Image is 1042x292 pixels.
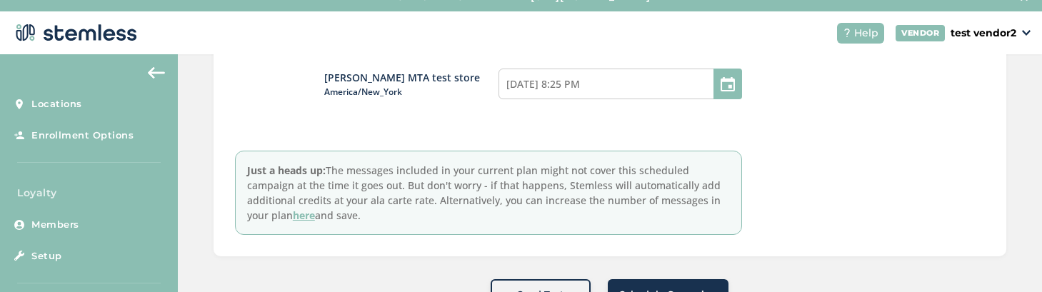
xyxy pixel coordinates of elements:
span: Setup [31,249,62,263]
span: Help [854,26,878,41]
strong: Just a heads up: [247,163,326,177]
span: America/New_York [324,86,499,99]
span: Locations [31,97,82,111]
img: logo-dark-0685b13c.svg [11,19,137,47]
a: here [293,208,315,222]
span: Enrollment Options [31,129,134,143]
img: icon_down-arrow-small-66adaf34.svg [1022,30,1031,36]
label: The messages included in your current plan might not cover this scheduled campaign at the time it... [235,151,742,235]
input: MM/DD/YYYY [499,69,742,99]
p: test vendor2 [951,26,1016,41]
img: icon-arrow-back-accent-c549486e.svg [148,67,165,79]
label: [PERSON_NAME] MTA test store [324,71,499,99]
div: VENDOR [896,25,945,41]
iframe: Chat Widget [971,223,1042,292]
img: icon-help-white-03924b79.svg [843,29,851,37]
span: Members [31,218,79,232]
